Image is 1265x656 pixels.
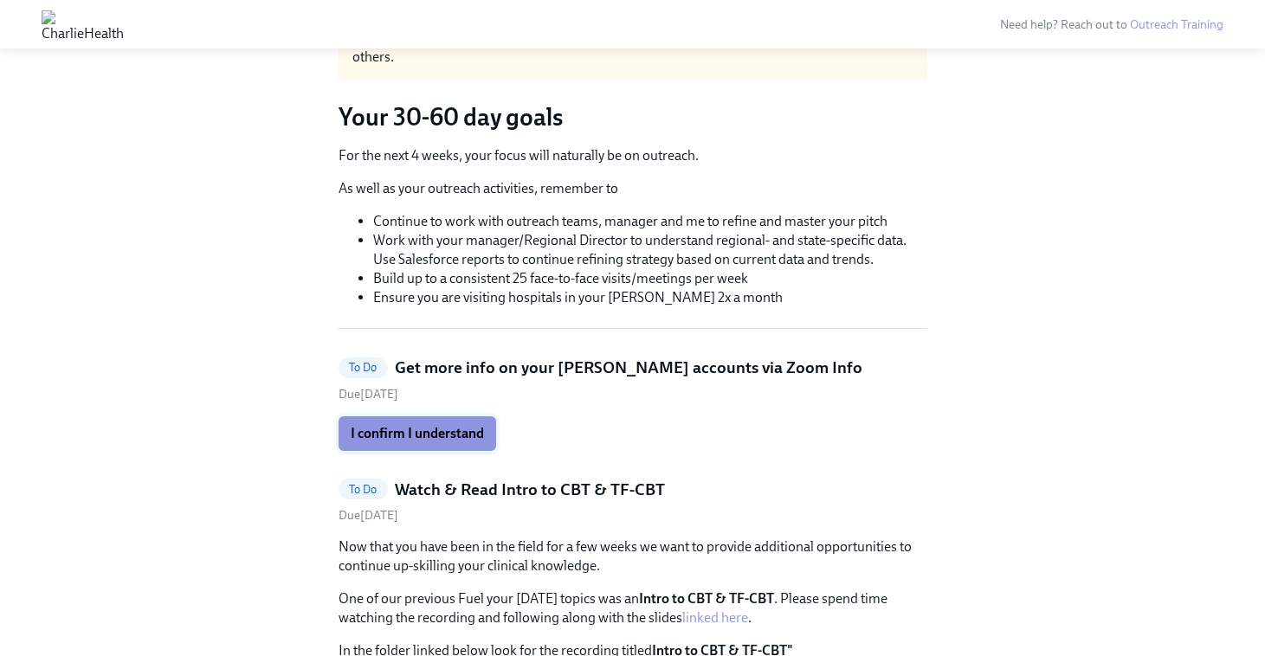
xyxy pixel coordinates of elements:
span: Tuesday, August 12th 2025, 10:00 am [339,508,398,523]
span: To Do [339,483,388,496]
span: I confirm I understand [351,425,484,442]
h5: Watch & Read Intro to CBT & TF-CBT [395,479,665,501]
span: Need help? Reach out to [1000,17,1223,32]
span: Saturday, August 16th 2025, 10:00 am [339,387,398,402]
p: Now that you have been in the field for a few weeks we want to provide additional opportunities t... [339,537,927,576]
a: To DoGet more info on your [PERSON_NAME] accounts via Zoom InfoDue[DATE] [339,357,927,402]
p: One of our previous Fuel your [DATE] topics was an . Please spend time watching the recording and... [339,589,927,627]
h5: Get more info on your [PERSON_NAME] accounts via Zoom Info [395,357,862,379]
a: Outreach Training [1130,17,1223,32]
li: Continue to work with outreach teams, manager and me to refine and master your pitch [373,212,927,231]
h3: Your 30-60 day goals [339,101,927,132]
li: Build up to a consistent 25 face-to-face visits/meetings per week [373,269,927,288]
button: I confirm I understand [339,416,496,451]
li: Ensure you are visiting hospitals in your [PERSON_NAME] 2x a month [373,288,927,307]
span: To Do [339,361,388,374]
p: For the next 4 weeks, your focus will naturally be on outreach. [339,146,927,165]
a: linked here [682,609,748,626]
img: CharlieHealth [42,10,124,38]
li: Work with your manager/Regional Director to understand regional- and state-specific data. Use Sal... [373,231,927,269]
a: To DoWatch & Read Intro to CBT & TF-CBTDue[DATE] [339,479,927,524]
strong: Intro to CBT & TF-CBT [639,590,774,607]
p: As well as your outreach activities, remember to [339,179,927,198]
